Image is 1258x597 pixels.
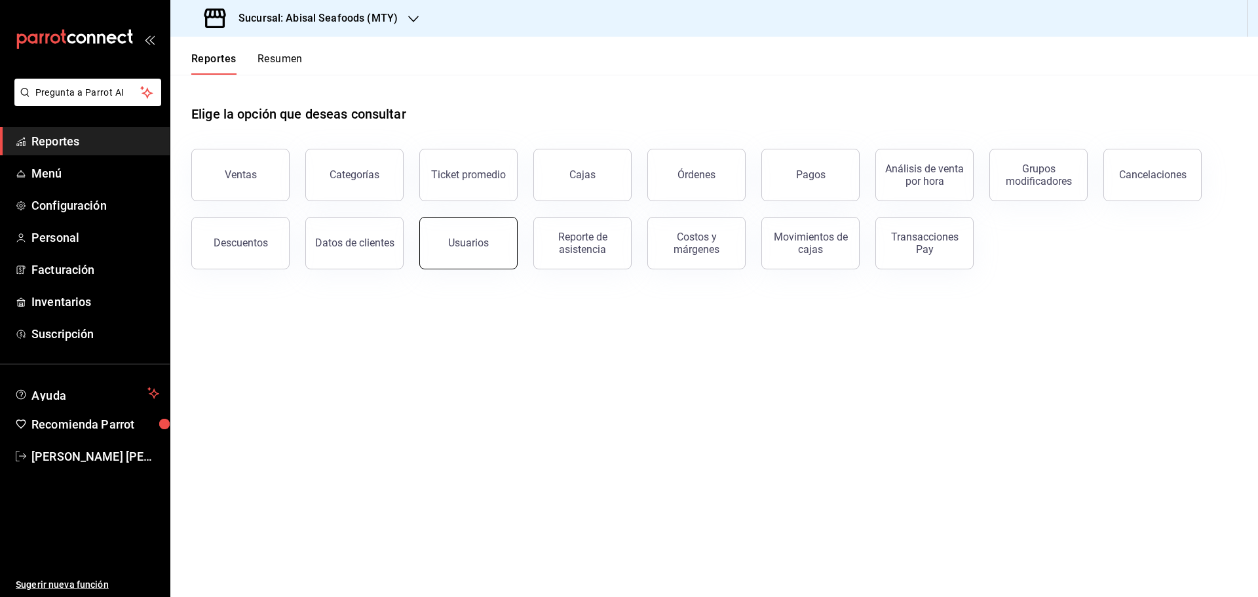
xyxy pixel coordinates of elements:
[761,217,860,269] button: Movimientos de cajas
[31,385,142,401] span: Ayuda
[228,10,398,26] h3: Sucursal: Abisal Seafoods (MTY)
[214,237,268,249] div: Descuentos
[31,293,159,311] span: Inventarios
[884,231,965,256] div: Transacciones Pay
[257,52,303,75] button: Resumen
[770,231,851,256] div: Movimientos de cajas
[1119,168,1187,181] div: Cancelaciones
[9,95,161,109] a: Pregunta a Parrot AI
[14,79,161,106] button: Pregunta a Parrot AI
[35,86,141,100] span: Pregunta a Parrot AI
[305,149,404,201] button: Categorías
[144,34,155,45] button: open_drawer_menu
[16,578,159,592] span: Sugerir nueva función
[305,217,404,269] button: Datos de clientes
[191,104,406,124] h1: Elige la opción que deseas consultar
[656,231,737,256] div: Costos y márgenes
[761,149,860,201] button: Pagos
[431,168,506,181] div: Ticket promedio
[31,164,159,182] span: Menú
[31,448,159,465] span: [PERSON_NAME] [PERSON_NAME]
[225,168,257,181] div: Ventas
[31,261,159,279] span: Facturación
[31,325,159,343] span: Suscripción
[31,229,159,246] span: Personal
[989,149,1088,201] button: Grupos modificadores
[330,168,379,181] div: Categorías
[875,217,974,269] button: Transacciones Pay
[419,149,518,201] button: Ticket promedio
[542,231,623,256] div: Reporte de asistencia
[647,149,746,201] button: Órdenes
[533,217,632,269] button: Reporte de asistencia
[191,149,290,201] button: Ventas
[998,163,1079,187] div: Grupos modificadores
[533,149,632,201] button: Cajas
[647,217,746,269] button: Costos y márgenes
[569,168,596,181] div: Cajas
[884,163,965,187] div: Análisis de venta por hora
[31,197,159,214] span: Configuración
[31,132,159,150] span: Reportes
[448,237,489,249] div: Usuarios
[677,168,715,181] div: Órdenes
[1103,149,1202,201] button: Cancelaciones
[315,237,394,249] div: Datos de clientes
[191,217,290,269] button: Descuentos
[31,415,159,433] span: Recomienda Parrot
[191,52,303,75] div: navigation tabs
[191,52,237,75] button: Reportes
[796,168,826,181] div: Pagos
[875,149,974,201] button: Análisis de venta por hora
[419,217,518,269] button: Usuarios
